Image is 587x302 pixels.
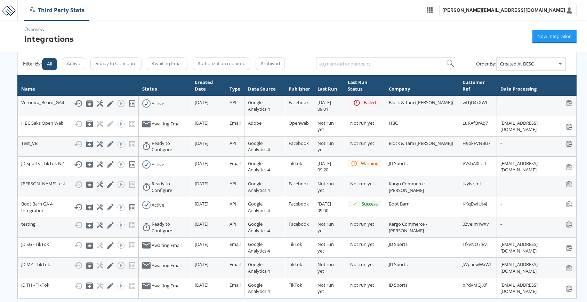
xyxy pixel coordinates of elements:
svg: View missing tracking codes [128,160,136,169]
th: Name [18,76,139,96]
span: TfxvNO7lBv [463,241,487,247]
button: Archived [256,57,285,70]
div: [PERSON_NAME] test [21,180,135,189]
span: Not run yet [317,120,334,133]
span: TikTok [289,282,302,288]
span: Not run yet [317,221,334,234]
span: LuRAfQrAq7 [463,120,488,126]
div: Not run yet [350,180,381,187]
span: KKqEwtUt4J [463,201,487,207]
div: Not run yet [350,221,381,227]
span: Facebook [289,201,309,207]
div: Awaiting Email [152,242,182,249]
span: Openweb [289,120,309,126]
div: Filter By: [23,61,42,67]
span: Facebook [289,221,309,227]
span: Not run yet [317,261,334,274]
th: Last Run [314,76,344,96]
div: Boot Barn GA 4 Integration [21,201,135,214]
div: Awaiting Email [152,121,182,127]
span: Email [230,160,241,167]
span: Not run yet [317,241,334,254]
button: New Integration [532,30,577,43]
span: [DATE] [195,241,208,247]
span: Google Analytics 4 [248,261,270,274]
span: Email [230,241,241,247]
span: JD Sports [389,282,408,288]
span: Facebook [289,99,309,106]
span: Facebook [289,180,309,187]
span: JD Sports [389,160,408,167]
a: Third Party Stats [25,6,90,14]
th: Last Run Status [344,76,385,96]
div: HBC Saks Open Web [21,120,135,128]
span: JWpaewWxWL [463,261,492,268]
div: Ready to Configure [152,221,187,234]
div: Not run yet [350,261,381,268]
div: Order By: [476,61,496,67]
button: All [42,58,57,70]
span: Facebook [289,140,309,146]
span: TikTok [289,160,302,167]
span: [DATE] [195,160,208,167]
span: Google Analytics 4 [248,241,270,254]
span: API [230,99,236,106]
span: Google Analytics 4 [248,180,270,193]
span: JD Sports [389,241,408,247]
span: JD Sports [389,261,408,268]
span: bPdvMCjiXf [463,282,487,288]
span: API [230,201,236,207]
span: JlzylvrJmJ [463,180,481,187]
div: testing [21,221,135,229]
div: Overview [24,26,74,33]
span: [DATE] [195,282,208,288]
span: [DATE] [195,221,208,227]
span: Google Analytics 4 [248,221,270,234]
span: 0ZveIm1wXv [463,221,489,227]
th: Status [138,76,191,96]
span: TikTok [289,241,302,247]
span: Not run yet [317,282,334,295]
span: Email [230,282,241,288]
span: Not run yet [317,140,334,153]
div: JD SG - TikTok [21,241,135,249]
div: JD MY - TikTok [21,261,135,270]
span: Created At DESC [500,61,534,67]
div: Veronica_Beard_GA4 [21,99,135,108]
div: Failed [364,99,376,106]
span: Email [230,120,241,126]
span: Kargo Commerce - [PERSON_NAME] [389,221,427,234]
div: [EMAIL_ADDRESS][DOMAIN_NAME] [500,282,573,295]
div: Awaiting Email [152,262,182,269]
div: Active [152,161,164,168]
span: Boot Barn [389,201,410,207]
button: Awaiting Email [147,57,187,70]
span: [DATE] 09:00 [317,201,331,214]
button: Ready to Configure [90,57,142,70]
span: wfTjD4xXWl [463,99,487,106]
span: Google Analytics 4 [248,282,270,295]
div: Active [152,202,164,208]
th: Company [385,76,459,96]
span: [DATE] 09:01 [317,99,331,112]
span: VVshA0LzTI [463,160,487,167]
span: API [230,221,236,227]
th: Customer Ref [459,76,497,96]
div: Warning [361,160,378,167]
span: HBC [389,120,398,126]
div: Active [152,100,164,107]
th: Publisher [285,76,314,96]
div: - [500,201,573,207]
div: - [500,221,573,227]
span: [DATE] [195,140,208,146]
span: Email [230,261,241,268]
svg: View missing tracking codes [128,99,136,108]
div: Ready to Configure [152,140,187,153]
span: Not run yet [317,180,334,193]
div: Not run yet [350,282,381,288]
div: - [500,140,573,147]
div: [EMAIL_ADDRESS][DOMAIN_NAME] [500,241,573,254]
div: [EMAIL_ADDRESS][DOMAIN_NAME] [500,120,573,133]
span: API [230,140,236,146]
div: - [500,180,573,187]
